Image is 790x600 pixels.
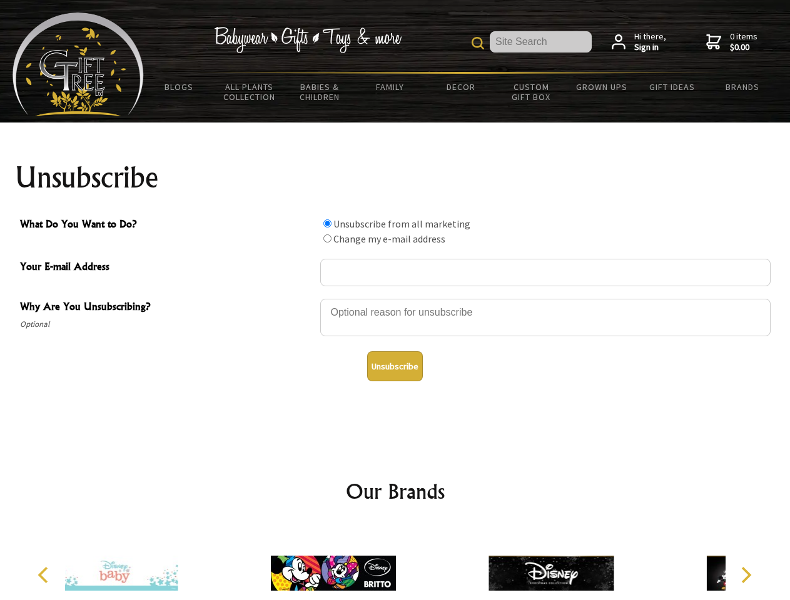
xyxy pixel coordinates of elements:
[566,74,637,100] a: Grown Ups
[15,162,776,192] h1: Unsubscribe
[425,74,496,100] a: Decor
[707,74,778,100] a: Brands
[472,37,484,49] img: product search
[13,12,144,116] img: Babyware - Gifts - Toys and more...
[490,31,592,52] input: Site Search
[20,317,314,332] span: Optional
[333,217,470,230] label: Unsubscribe from all marketing
[323,234,332,242] input: What Do You Want to Do?
[333,232,445,245] label: Change my e-mail address
[144,74,215,100] a: BLOGS
[25,476,766,506] h2: Our Brands
[367,351,423,381] button: Unsubscribe
[706,31,757,53] a: 0 items$0.00
[285,74,355,110] a: Babies & Children
[31,561,59,589] button: Previous
[730,31,757,53] span: 0 items
[320,259,771,286] input: Your E-mail Address
[634,42,666,53] strong: Sign in
[355,74,426,100] a: Family
[496,74,567,110] a: Custom Gift Box
[612,31,666,53] a: Hi there,Sign in
[634,31,666,53] span: Hi there,
[215,74,285,110] a: All Plants Collection
[20,299,314,317] span: Why Are You Unsubscribing?
[323,219,332,227] input: What Do You Want to Do?
[214,27,402,53] img: Babywear - Gifts - Toys & more
[20,259,314,277] span: Your E-mail Address
[320,299,771,336] textarea: Why Are You Unsubscribing?
[637,74,707,100] a: Gift Ideas
[20,216,314,234] span: What Do You Want to Do?
[730,42,757,53] strong: $0.00
[732,561,759,589] button: Next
